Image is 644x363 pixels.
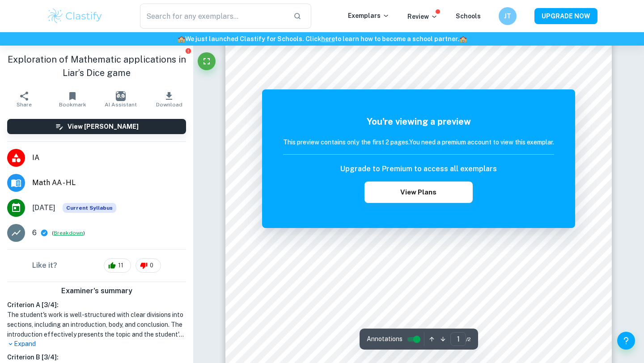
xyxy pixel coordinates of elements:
[456,13,481,20] a: Schools
[4,286,190,296] h6: Examiner's summary
[52,229,85,237] span: ( )
[499,7,517,25] button: JT
[63,203,116,213] div: This exemplar is based on the current syllabus. Feel free to refer to it for inspiration/ideas wh...
[7,119,186,134] button: View [PERSON_NAME]
[283,115,554,128] h5: You're viewing a preview
[466,335,471,343] span: / 2
[340,164,497,174] h6: Upgrade to Premium to access all exemplars
[7,352,186,362] h6: Criterion B [ 3 / 4 ]:
[7,310,186,339] h1: The student's work is well-structured with clear divisions into sections, including an introducti...
[198,52,216,70] button: Fullscreen
[185,47,191,54] button: Report issue
[113,261,128,270] span: 11
[32,203,55,213] span: [DATE]
[145,87,193,112] button: Download
[68,122,139,131] h6: View [PERSON_NAME]
[32,260,57,271] h6: Like it?
[348,11,390,21] p: Exemplars
[32,152,186,163] span: IA
[178,35,185,42] span: 🏫
[407,12,438,21] p: Review
[97,87,145,112] button: AI Assistant
[32,177,186,188] span: Math AA - HL
[503,11,513,21] h6: JT
[48,87,97,112] button: Bookmark
[145,261,158,270] span: 0
[116,91,126,101] img: AI Assistant
[17,101,32,108] span: Share
[367,334,402,344] span: Annotations
[105,101,137,108] span: AI Assistant
[32,228,37,238] p: 6
[283,137,554,147] h6: This preview contains only the first 2 pages. You need a premium account to view this exemplar.
[156,101,182,108] span: Download
[534,8,597,24] button: UPGRADE NOW
[2,34,642,44] h6: We just launched Clastify for Schools. Click to learn how to become a school partner.
[7,53,186,80] h1: Exploration of Mathematic applications in Liar’s Dice game
[59,101,86,108] span: Bookmark
[63,203,116,213] span: Current Syllabus
[617,332,635,350] button: Help and Feedback
[459,35,467,42] span: 🏫
[47,7,103,25] img: Clastify logo
[7,300,186,310] h6: Criterion A [ 3 / 4 ]:
[321,35,335,42] a: here
[54,229,83,237] button: Breakdown
[364,181,473,203] button: View Plans
[7,339,186,349] p: Expand
[140,4,286,29] input: Search for any exemplars...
